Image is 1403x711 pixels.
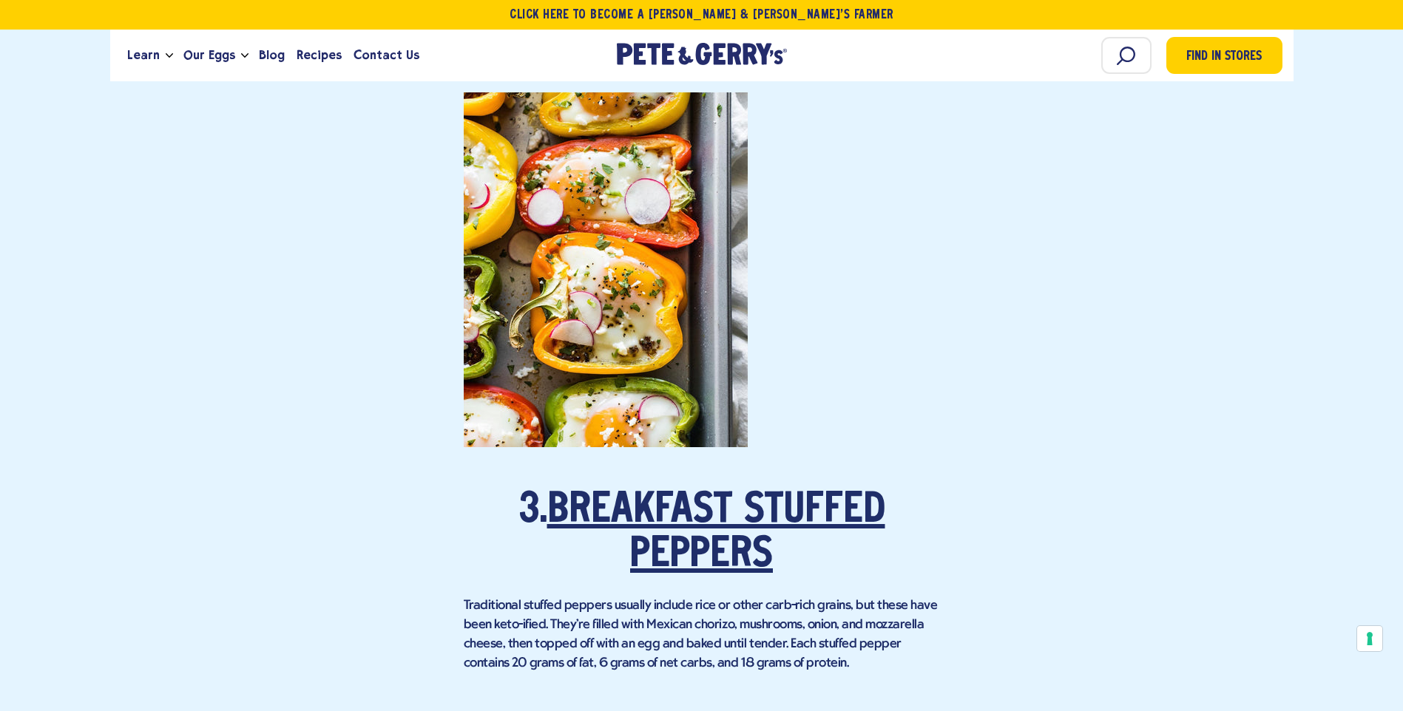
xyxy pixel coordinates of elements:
h2: 3. [464,489,940,577]
button: Open the dropdown menu for Learn [166,53,173,58]
a: Recipes [291,35,348,75]
input: Search [1101,37,1152,74]
span: Contact Us [354,46,419,64]
a: Blog [253,35,291,75]
span: Our Eggs [183,46,235,64]
a: Contact Us [348,35,425,75]
button: Your consent preferences for tracking technologies [1357,626,1382,651]
span: Find in Stores [1186,47,1262,67]
a: Our Eggs [178,35,241,75]
button: Open the dropdown menu for Our Eggs [241,53,249,58]
p: Traditional stuffed peppers usually include rice or other carb-rich grains, but these have been k... [464,596,940,673]
a: Find in Stores [1166,37,1282,74]
span: Learn [127,46,160,64]
span: Recipes [297,46,342,64]
span: Blog [259,46,285,64]
a: Learn [121,35,166,75]
a: Breakfast Stuffed Peppers [547,491,885,576]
